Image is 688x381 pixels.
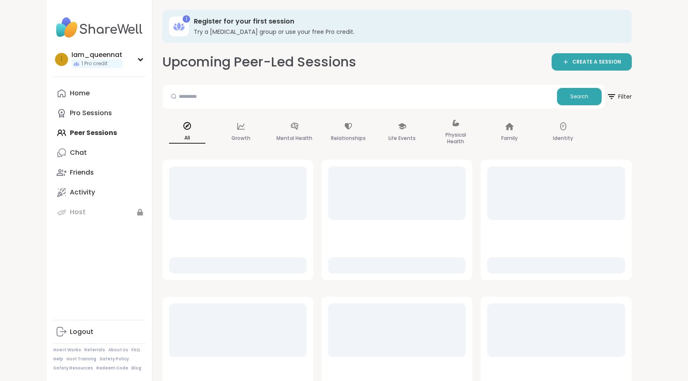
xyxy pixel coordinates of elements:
div: Chat [70,148,87,157]
a: Blog [131,365,141,371]
a: How It Works [53,347,81,353]
a: Host [53,202,145,222]
h2: Upcoming Peer-Led Sessions [162,53,356,71]
a: Chat [53,143,145,163]
div: 1 [183,15,190,23]
div: Host [70,208,86,217]
a: Safety Policy [100,356,129,362]
a: Home [53,83,145,103]
a: Activity [53,182,145,202]
a: Logout [53,322,145,342]
div: Logout [70,327,93,336]
a: Safety Resources [53,365,93,371]
h3: Register for your first session [194,17,620,26]
p: Identity [553,133,573,143]
p: All [169,133,205,144]
span: Search [570,93,588,100]
p: Family [501,133,518,143]
div: Home [70,89,90,98]
a: CREATE A SESSION [552,53,632,71]
a: About Us [108,347,128,353]
a: Friends [53,163,145,182]
span: 1 Pro credit [81,60,107,67]
span: CREATE A SESSION [572,59,621,66]
span: Filter [607,87,632,106]
button: Search [557,88,602,105]
a: Host Training [67,356,96,362]
a: Redeem Code [96,365,128,371]
a: Help [53,356,63,362]
span: I [61,54,62,65]
button: Filter [607,85,632,109]
div: Iam_queennat [71,50,122,59]
h3: Try a [MEDICAL_DATA] group or use your free Pro credit. [194,28,620,36]
div: Friends [70,168,94,177]
div: Activity [70,188,95,197]
p: Relationships [331,133,366,143]
p: Mental Health [276,133,312,143]
a: FAQ [131,347,140,353]
div: Pro Sessions [70,109,112,118]
a: Referrals [84,347,105,353]
p: Growth [231,133,250,143]
p: Life Events [388,133,416,143]
p: Physical Health [438,130,474,147]
a: Pro Sessions [53,103,145,123]
img: ShareWell Nav Logo [53,13,145,42]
